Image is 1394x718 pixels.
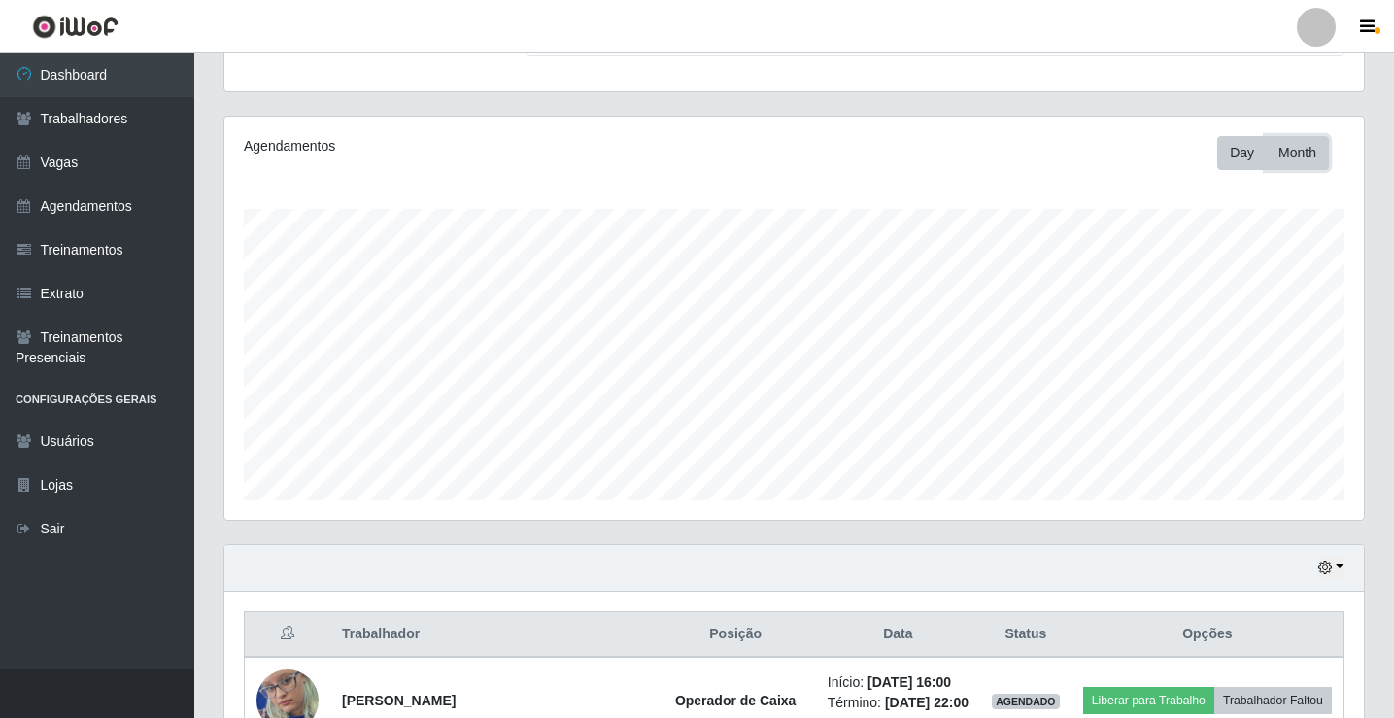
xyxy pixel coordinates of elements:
li: Início: [828,672,969,693]
li: Término: [828,693,969,713]
th: Data [816,612,980,658]
button: Day [1217,136,1267,170]
time: [DATE] 16:00 [867,674,951,690]
th: Trabalhador [330,612,655,658]
th: Opções [1071,612,1344,658]
span: AGENDADO [992,694,1060,709]
th: Posição [656,612,816,658]
div: First group [1217,136,1329,170]
div: Toolbar with button groups [1217,136,1344,170]
img: CoreUI Logo [32,15,119,39]
th: Status [980,612,1071,658]
button: Trabalhador Faltou [1214,687,1332,714]
strong: [PERSON_NAME] [342,693,456,708]
strong: Operador de Caixa [675,693,797,708]
time: [DATE] 22:00 [885,695,969,710]
div: Agendamentos [244,136,686,156]
button: Liberar para Trabalho [1083,687,1214,714]
button: Month [1266,136,1329,170]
